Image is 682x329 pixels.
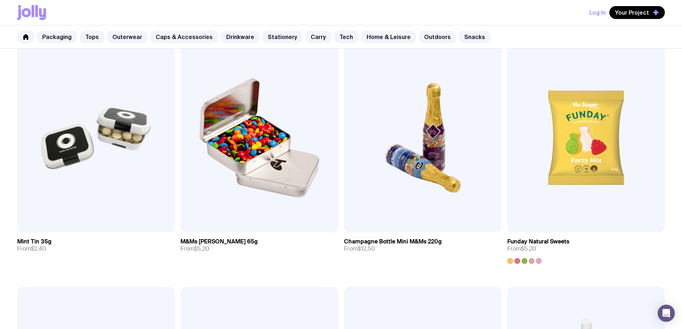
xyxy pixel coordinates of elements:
[107,30,148,43] a: Outerwear
[180,232,338,258] a: M&Ms [PERSON_NAME] 65gFrom$5.20
[507,238,569,245] h3: Funday Natural Sweets
[17,232,175,258] a: Mint Tin 35gFrom$2.40
[344,245,375,252] span: From
[37,30,77,43] a: Packaging
[521,245,536,252] span: $5.20
[79,30,105,43] a: Tops
[507,232,665,264] a: Funday Natural SweetsFrom$5.20
[507,245,536,252] span: From
[17,238,52,245] h3: Mint Tin 35g
[615,9,649,16] span: Your Project
[609,6,665,19] button: Your Project
[194,245,209,252] span: $5.20
[17,245,46,252] span: From
[150,30,218,43] a: Caps & Accessories
[180,245,209,252] span: From
[221,30,260,43] a: Drinkware
[180,238,258,245] h3: M&Ms [PERSON_NAME] 65g
[361,30,416,43] a: Home & Leisure
[358,245,375,252] span: $12.50
[344,232,502,258] a: Champagne Bottle Mini M&Ms 220gFrom$12.50
[658,305,675,322] div: Open Intercom Messenger
[262,30,303,43] a: Stationery
[305,30,332,43] a: Carry
[459,30,491,43] a: Snacks
[31,245,46,252] span: $2.40
[589,6,606,19] button: Log In
[419,30,456,43] a: Outdoors
[334,30,359,43] a: Tech
[344,238,442,245] h3: Champagne Bottle Mini M&Ms 220g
